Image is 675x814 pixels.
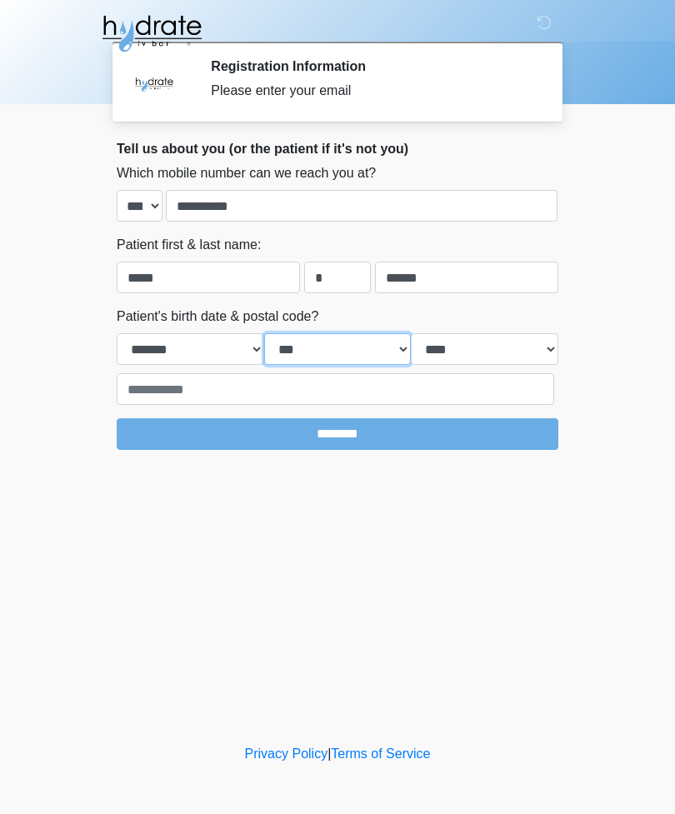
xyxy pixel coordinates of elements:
[129,58,179,108] img: Agent Avatar
[211,81,533,101] div: Please enter your email
[331,747,430,761] a: Terms of Service
[117,307,318,327] label: Patient's birth date & postal code?
[327,747,331,761] a: |
[117,141,558,157] h2: Tell us about you (or the patient if it's not you)
[117,235,261,255] label: Patient first & last name:
[100,12,203,54] img: Hydrate IV Bar - Fort Collins Logo
[245,747,328,761] a: Privacy Policy
[117,163,376,183] label: Which mobile number can we reach you at?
